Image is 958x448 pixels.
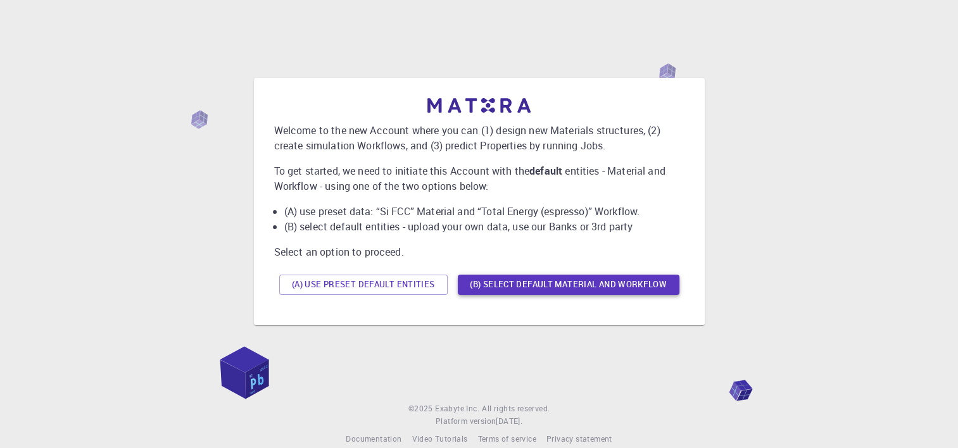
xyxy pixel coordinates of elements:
[427,98,531,113] img: logo
[408,402,435,415] span: © 2025
[25,9,71,20] span: Support
[546,433,612,445] a: Privacy statement
[274,123,684,153] p: Welcome to the new Account where you can (1) design new Materials structures, (2) create simulati...
[435,402,479,415] a: Exabyte Inc.
[435,403,479,413] span: Exabyte Inc.
[284,219,684,234] li: (B) select default entities - upload your own data, use our Banks or 3rd party
[279,275,448,295] button: (A) Use preset default entities
[412,433,467,444] span: Video Tutorials
[546,433,612,444] span: Privacy statement
[412,433,467,445] a: Video Tutorials
[274,244,684,259] p: Select an option to proceed.
[477,433,536,445] a: Terms of service
[482,402,550,415] span: All rights reserved.
[496,415,522,428] a: [DATE].
[529,164,562,178] b: default
[477,433,536,444] span: Terms of service
[496,416,522,426] span: [DATE] .
[436,415,496,428] span: Platform version
[346,433,401,445] a: Documentation
[284,204,684,219] li: (A) use preset data: “Si FCC” Material and “Total Energy (espresso)” Workflow.
[458,275,679,295] button: (B) Select default material and workflow
[274,163,684,194] p: To get started, we need to initiate this Account with the entities - Material and Workflow - usin...
[346,433,401,444] span: Documentation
